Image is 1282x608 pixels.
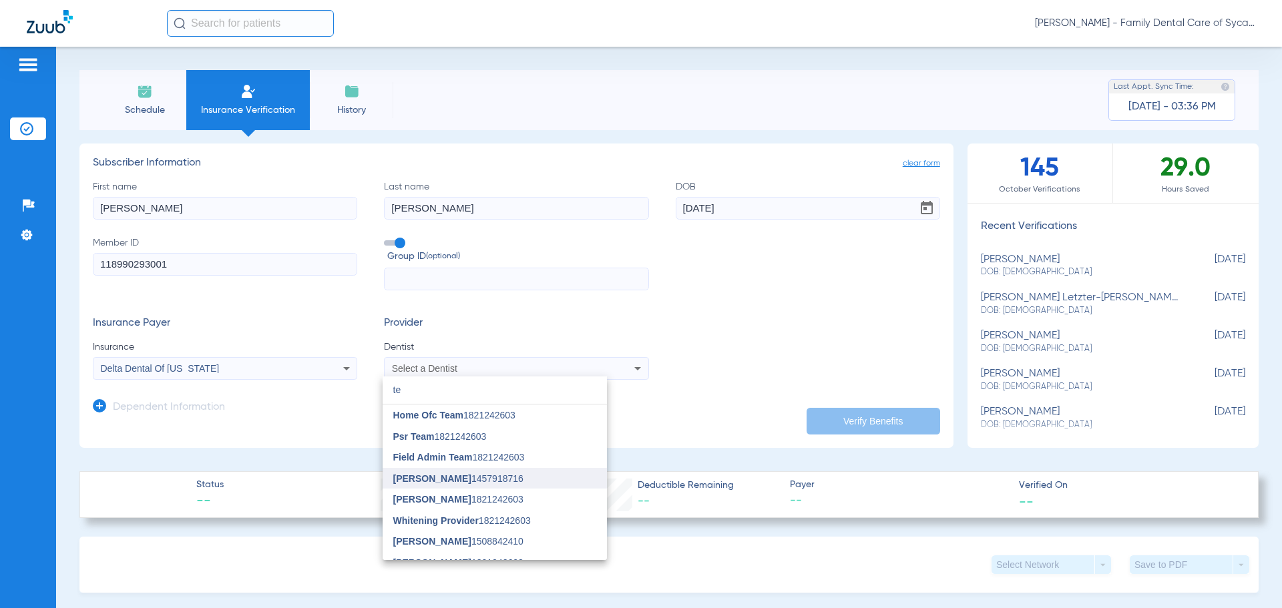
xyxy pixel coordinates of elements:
span: Home Ofc Team [393,410,464,420]
span: 1821242603 [393,558,523,567]
span: Field Admin Team [393,452,473,463]
span: 1821242603 [393,410,515,420]
input: dropdown search [383,376,607,404]
span: Whitening Provider [393,515,479,526]
span: 1457918716 [393,474,523,483]
span: [PERSON_NAME] [393,473,471,484]
span: [PERSON_NAME] [393,536,471,547]
span: [PERSON_NAME] [393,557,471,568]
span: 1821242603 [393,495,523,504]
span: 1821242603 [393,452,525,462]
span: 1508842410 [393,537,523,546]
span: [PERSON_NAME] [393,494,471,505]
span: 1821242603 [393,516,531,525]
span: 1821242603 [393,432,487,441]
span: Psr Team [393,431,435,442]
